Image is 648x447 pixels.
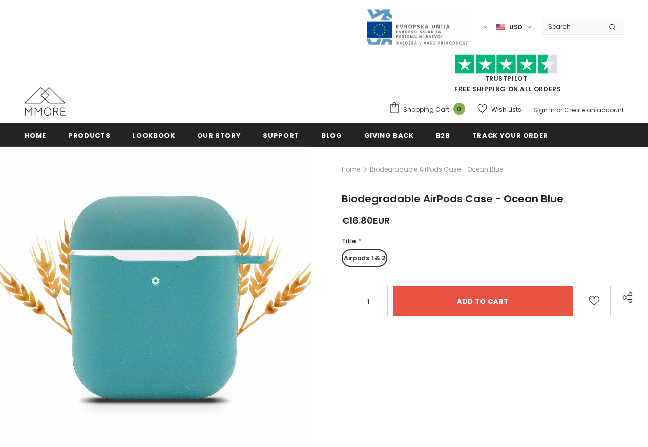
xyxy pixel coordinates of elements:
span: FREE SHIPPING ON ALL ORDERS [389,59,624,93]
span: Blog [321,131,342,140]
a: Our Story [197,123,241,146]
a: Wish Lists [477,100,521,118]
a: Javni Razpis [366,22,468,31]
a: Giving back [364,123,414,146]
span: Wish Lists [491,104,521,115]
img: USD [496,23,505,31]
span: Our Story [197,131,241,140]
img: Trust Pilot Stars [455,54,557,74]
img: MMORE Cases [25,87,66,116]
span: Title [342,237,356,245]
a: support [263,123,299,146]
a: Trustpilot [485,74,528,83]
span: Biodegradable AirPods Case - Ocean Blue [370,163,503,176]
span: 0 [453,103,465,115]
a: Home [342,163,360,176]
a: Lookbook [132,123,175,146]
span: USD [509,22,522,32]
input: Add to cart [393,286,573,316]
a: Track your order [472,123,548,146]
span: Track your order [472,131,548,140]
a: Blog [321,123,342,146]
span: Biodegradable AirPods Case - Ocean Blue [342,191,563,206]
span: Lookbook [132,131,175,140]
span: support [263,131,299,140]
span: or [556,105,562,114]
input: Search Site [542,19,601,34]
a: B2B [436,123,450,146]
span: €16.80EUR [342,214,390,227]
span: Giving back [364,131,414,140]
span: Products [68,131,110,140]
label: Airpods 1 & 2 [342,249,387,267]
a: Home [25,123,47,146]
a: Products [68,123,110,146]
a: Sign In [533,105,555,114]
a: Shopping Cart 0 [389,102,470,117]
span: Home [25,131,47,140]
img: Javni Razpis [366,8,468,46]
span: Shopping Cart [403,104,449,115]
a: Create an account [564,105,624,114]
span: B2B [436,131,450,140]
